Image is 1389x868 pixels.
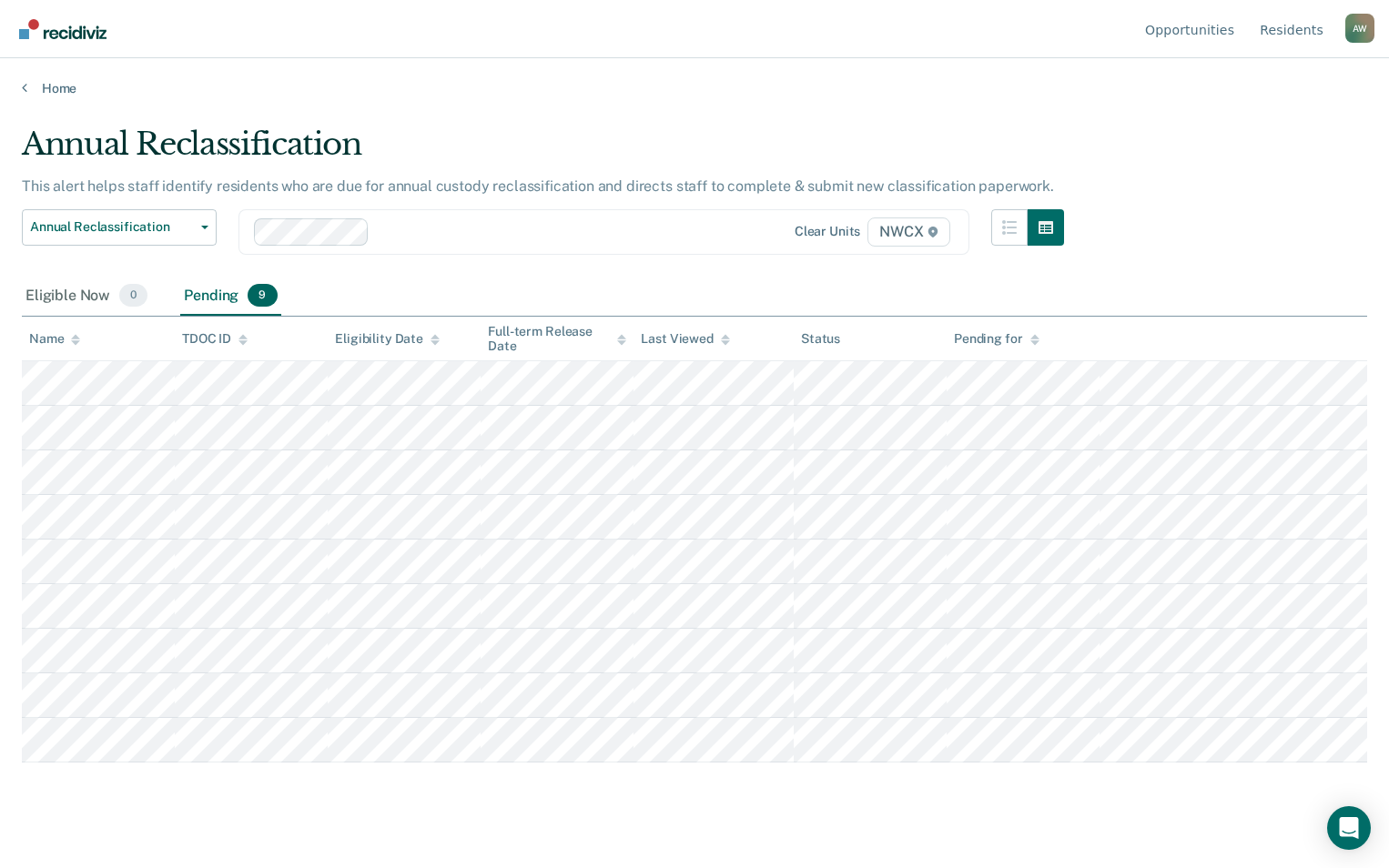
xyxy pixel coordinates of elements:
span: Annual Reclassification [30,219,194,235]
div: Pending for [954,331,1039,347]
img: Recidiviz [19,19,106,39]
div: Last Viewed [641,331,729,347]
div: Eligibility Date [335,331,440,347]
button: Profile dropdown button [1345,14,1374,43]
span: NWCX [867,217,949,247]
span: 9 [248,284,277,308]
div: Pending9 [180,277,280,317]
div: Eligible Now0 [22,277,151,317]
div: Annual Reclassification [22,126,1064,177]
span: 0 [119,284,147,308]
div: Status [801,331,840,347]
button: Annual Reclassification [22,209,217,246]
a: Home [22,80,1367,96]
div: Name [29,331,80,347]
div: Clear units [795,224,861,239]
p: This alert helps staff identify residents who are due for annual custody reclassification and dir... [22,177,1054,195]
div: TDOC ID [182,331,248,347]
div: Open Intercom Messenger [1327,806,1371,850]
div: A W [1345,14,1374,43]
div: Full-term Release Date [488,324,626,355]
